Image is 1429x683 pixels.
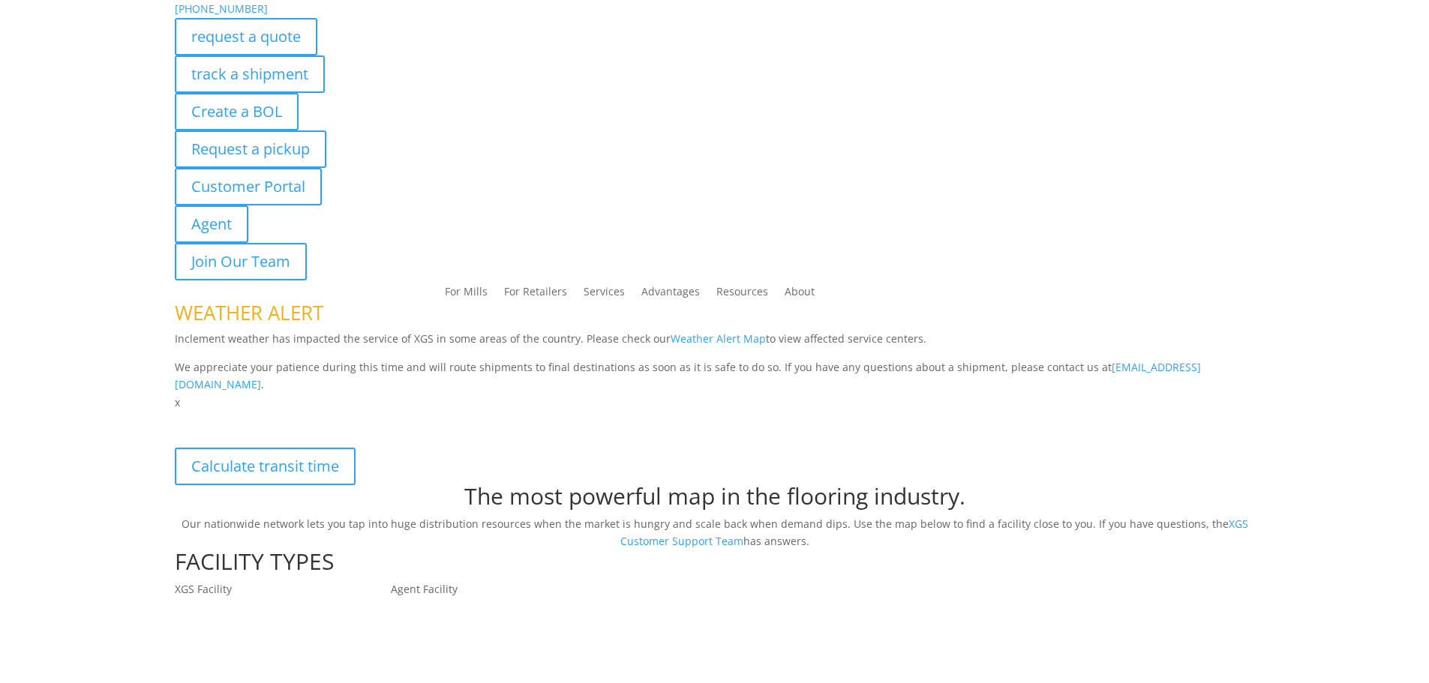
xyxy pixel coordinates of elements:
span: WEATHER ALERT [175,299,323,326]
p: Inclement weather has impacted the service of XGS in some areas of the country. Please check our ... [175,330,1255,358]
p: XGS Distribution Network [175,412,1255,448]
a: Calculate transit time [175,448,356,485]
a: About [785,286,815,303]
a: Services [584,286,625,303]
p: XGS Facility [175,580,391,598]
a: track a shipment [175,55,325,93]
a: Request a pickup [175,130,326,168]
h1: FACILITY TYPES [175,550,1255,580]
a: request a quote [175,18,317,55]
a: Create a BOL [175,93,299,130]
a: Customer Portal [175,168,322,205]
p: Agent Facility [391,580,607,598]
a: For Retailers [504,286,567,303]
a: Weather Alert Map [671,331,766,346]
a: Join Our Team [175,243,307,280]
p: We appreciate your patience during this time and will route shipments to final destinations as so... [175,358,1255,394]
p: Our nationwide network lets you tap into huge distribution resources when the market is hungry an... [175,515,1255,551]
a: Resources [716,286,768,303]
a: Agent [175,205,248,243]
p: x [175,394,1255,412]
a: For Mills [445,286,488,303]
h1: The most powerful map in the flooring industry. [175,485,1255,515]
a: Advantages [641,286,700,303]
a: [PHONE_NUMBER] [175,1,268,16]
